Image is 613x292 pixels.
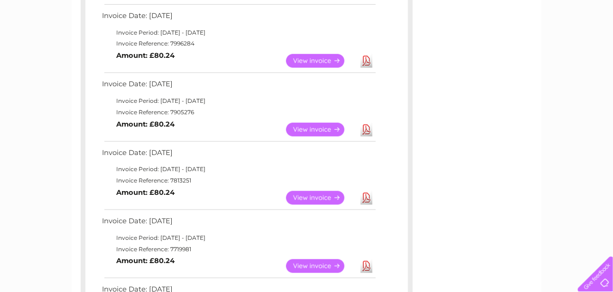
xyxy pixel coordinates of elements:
a: Download [361,191,372,205]
b: Amount: £80.24 [116,188,175,197]
div: Clear Business is a trading name of Verastar Limited (registered in [GEOGRAPHIC_DATA] No. 3667643... [83,5,531,46]
td: Invoice Period: [DATE] - [DATE] [100,95,377,107]
a: Blog [530,40,544,47]
td: Invoice Reference: 7719981 [100,244,377,255]
td: Invoice Reference: 7813251 [100,175,377,186]
td: Invoice Reference: 7996284 [100,38,377,49]
b: Amount: £80.24 [116,256,175,265]
img: logo.png [21,25,70,54]
a: View [286,123,356,137]
a: Energy [470,40,491,47]
a: Download [361,259,372,273]
td: Invoice Period: [DATE] - [DATE] [100,27,377,38]
a: View [286,54,356,68]
td: Invoice Period: [DATE] - [DATE] [100,232,377,244]
a: View [286,259,356,273]
a: Download [361,123,372,137]
b: Amount: £80.24 [116,51,175,60]
td: Invoice Period: [DATE] - [DATE] [100,164,377,175]
a: View [286,191,356,205]
b: Amount: £80.24 [116,120,175,128]
td: Invoice Date: [DATE] [100,146,377,164]
a: 0333 014 3131 [434,5,500,17]
td: Invoice Reference: 7905276 [100,107,377,118]
td: Invoice Date: [DATE] [100,215,377,232]
a: Download [361,54,372,68]
a: Water [446,40,464,47]
a: Log out [582,40,604,47]
a: Telecoms [496,40,525,47]
td: Invoice Date: [DATE] [100,78,377,95]
a: Contact [550,40,573,47]
td: Invoice Date: [DATE] [100,9,377,27]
